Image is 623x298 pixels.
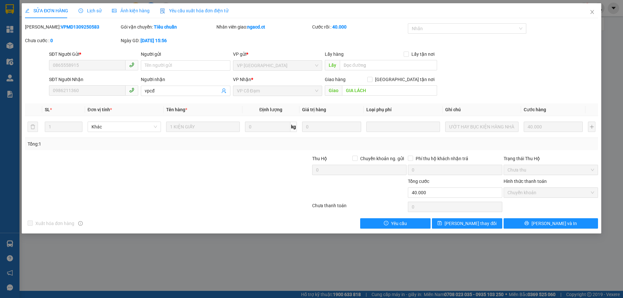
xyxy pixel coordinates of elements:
span: printer [524,221,529,226]
span: Tổng cước [408,179,429,184]
span: Giao hàng [325,77,346,82]
div: SĐT Người Gửi [49,51,138,58]
div: Chưa thanh toán [311,202,407,213]
span: phone [129,88,134,93]
span: Cước hàng [524,107,546,112]
b: ngacd.ct [247,24,265,30]
button: printer[PERSON_NAME] và In [504,218,598,229]
input: Ghi Chú [445,122,519,132]
span: Thu Hộ [312,156,327,161]
b: 40.000 [332,24,347,30]
button: plus [588,122,595,132]
span: Đơn vị tính [88,107,112,112]
span: Chuyển khoản [507,188,594,197]
span: close [590,9,595,15]
b: 0 [50,38,53,43]
div: Người gửi [141,51,230,58]
span: Phí thu hộ khách nhận trả [413,155,471,162]
div: Ngày GD: [121,37,215,44]
span: Giao [325,85,342,96]
span: picture [112,8,116,13]
div: Gói vận chuyển: [121,23,215,30]
div: Cước rồi : [312,23,407,30]
button: save[PERSON_NAME] thay đổi [432,218,502,229]
span: Ảnh kiện hàng [112,8,150,13]
span: exclamation-circle [384,221,388,226]
span: [PERSON_NAME] thay đổi [445,220,496,227]
label: Hình thức thanh toán [504,179,547,184]
input: 0 [302,122,361,132]
div: Chưa cước : [25,37,119,44]
span: Định lượng [259,107,282,112]
b: Tiêu chuẩn [154,24,177,30]
b: VPMD1309250583 [61,24,99,30]
span: VP Cổ Đạm [237,86,318,96]
span: info-circle [78,221,83,226]
span: user-add [221,88,226,93]
span: VP Nhận [233,77,251,82]
input: Dọc đường [340,60,437,70]
span: clock-circle [79,8,83,13]
span: save [437,221,442,226]
input: VD: Bàn, Ghế [166,122,239,132]
div: Nhân viên giao: [216,23,311,30]
div: Trạng thái Thu Hộ [504,155,598,162]
img: icon [160,8,165,14]
span: SỬA ĐƠN HÀNG [25,8,68,13]
span: edit [25,8,30,13]
button: delete [28,122,38,132]
span: [GEOGRAPHIC_DATA] tận nơi [373,76,437,83]
div: Người nhận [141,76,230,83]
button: Close [583,3,601,21]
span: Chuyển khoản ng. gửi [358,155,407,162]
span: Lấy [325,60,340,70]
span: Giá trị hàng [302,107,326,112]
span: kg [290,122,297,132]
span: [PERSON_NAME] và In [531,220,577,227]
input: 0 [524,122,583,132]
div: [PERSON_NAME]: [25,23,119,30]
span: Lấy tận nơi [409,51,437,58]
span: Tên hàng [166,107,187,112]
span: Lịch sử [79,8,102,13]
span: Yêu cầu xuất hóa đơn điện tử [160,8,228,13]
span: Yêu cầu [391,220,407,227]
div: VP gửi [233,51,322,58]
span: Chưa thu [507,165,594,175]
span: phone [129,62,134,67]
span: SL [45,107,50,112]
span: Xuất hóa đơn hàng [33,220,77,227]
span: Khác [92,122,157,132]
input: Dọc đường [342,85,437,96]
span: Lấy hàng [325,52,344,57]
span: VP Mỹ Đình [237,61,318,70]
b: [DATE] 15:56 [140,38,167,43]
th: Ghi chú [443,103,521,116]
div: SĐT Người Nhận [49,76,138,83]
th: Loại phụ phí [364,103,442,116]
div: Tổng: 1 [28,140,240,148]
button: exclamation-circleYêu cầu [360,218,431,229]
